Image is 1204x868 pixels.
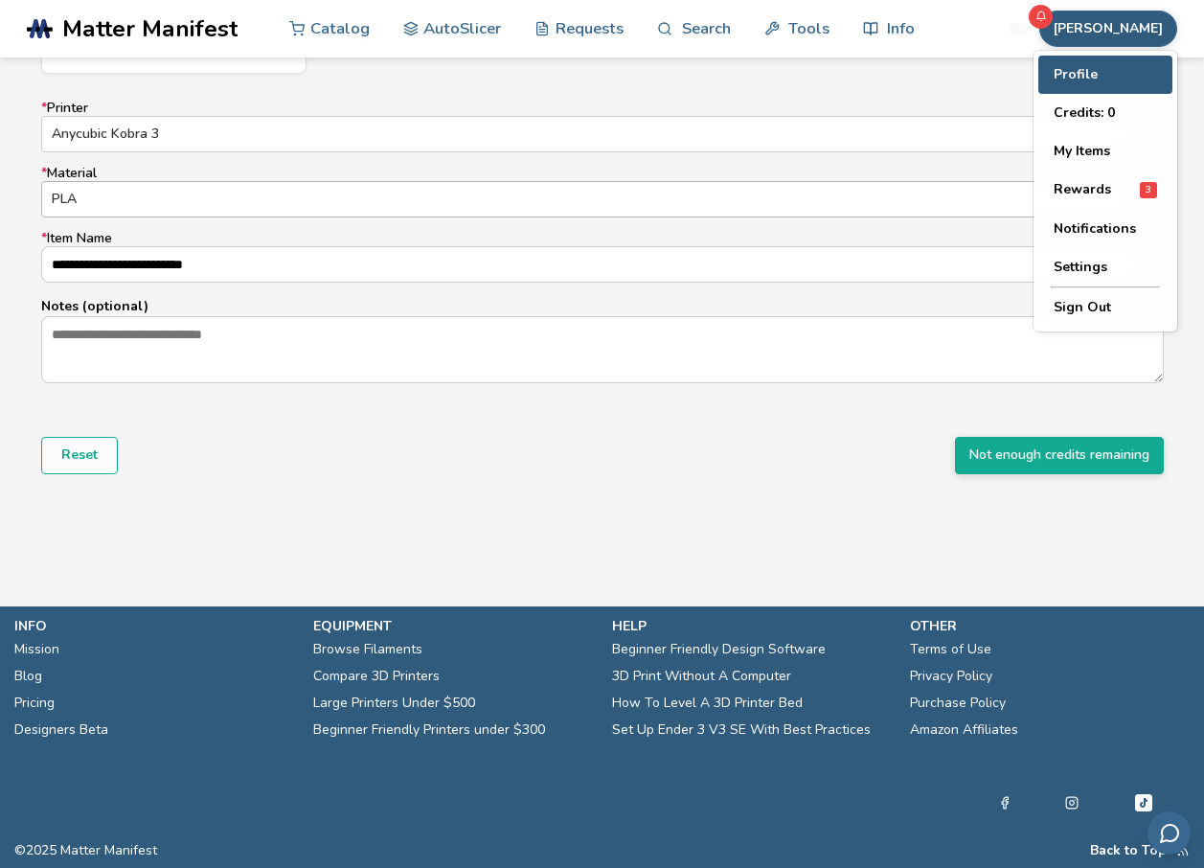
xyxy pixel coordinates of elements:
p: other [910,616,1190,636]
a: Designers Beta [14,717,108,743]
a: Purchase Policy [910,690,1006,717]
button: Not enough credits remaining [955,437,1164,473]
span: Matter Manifest [62,15,238,42]
a: Browse Filaments [313,636,422,663]
a: Beginner Friendly Printers under $300 [313,717,545,743]
a: Terms of Use [910,636,991,663]
p: help [612,616,892,636]
label: Printer [41,101,1164,152]
button: Profile [1038,56,1172,94]
span: 3 [1140,182,1157,198]
span: Notifications [1054,221,1136,237]
span: © 2025 Matter Manifest [14,843,157,858]
a: Compare 3D Printers [313,663,440,690]
a: Blog [14,663,42,690]
textarea: Notes (optional) [42,317,1163,382]
a: Facebook [998,791,1011,814]
span: Rewards [1054,182,1111,197]
a: 3D Print Without A Computer [612,663,791,690]
input: *Item Name [42,247,1145,282]
span: (what's this?) [169,45,239,58]
div: [PERSON_NAME] [1034,51,1177,331]
button: Settings [1038,248,1172,286]
a: Tiktok [1132,791,1155,814]
a: Large Printers Under $500 [313,690,475,717]
a: RSS Feed [1176,843,1190,858]
p: Notes (optional) [41,296,1164,316]
p: info [14,616,294,636]
a: Set Up Ender 3 V3 SE With Best Practices [612,717,871,743]
a: Amazon Affiliates [910,717,1018,743]
button: Reset [41,437,118,473]
label: Material [41,166,1164,217]
button: Send feedback via email [1147,811,1191,855]
button: My Items [1038,132,1172,171]
button: Credits: 0 [1038,94,1172,132]
p: equipment [313,616,593,636]
a: Pricing [14,690,55,717]
button: [PERSON_NAME] [1039,11,1177,47]
label: Item Name [41,231,1164,283]
a: How To Level A 3D Printer Bed [612,690,803,717]
a: Privacy Policy [910,663,992,690]
a: Mission [14,636,59,663]
button: Back to Top [1090,843,1167,858]
button: Sign Out [1038,288,1172,327]
a: Beginner Friendly Design Software [612,636,826,663]
a: Instagram [1065,791,1079,814]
